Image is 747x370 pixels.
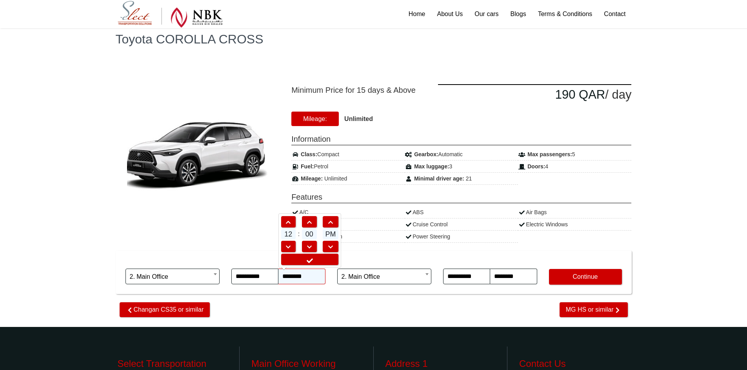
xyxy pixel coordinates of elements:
[116,33,632,45] h1: Toyota COROLLA CROSS
[560,302,628,317] a: MG HS or similar
[291,112,338,126] span: Mileage:
[337,269,431,284] span: 2. Main Office
[125,269,220,284] span: 2. Main Office
[291,231,405,243] div: HD Audio System
[518,148,631,161] div: 5
[231,254,325,269] span: Pick-Up Date
[405,231,518,243] div: Power Steering
[518,161,631,173] div: 4
[405,148,518,161] div: Automatic
[302,229,317,239] span: 00
[301,151,317,157] strong: Class:
[466,175,472,182] span: 21
[438,84,631,105] div: / day
[518,218,631,231] div: Electric Windows
[291,133,631,145] span: Information
[549,269,622,285] button: Continue
[385,358,496,370] h3: Address 1
[555,88,605,101] span: 190.00 QAR
[120,302,210,317] a: Changan CS35 or similar
[414,163,449,170] strong: Max luggage:
[323,229,338,239] span: PM
[414,151,438,157] strong: Gearbox:
[125,254,220,269] span: Pick-up Location
[405,206,518,218] div: ABS
[291,218,405,231] div: Central Locking
[519,358,630,370] h3: Contact Us
[301,175,323,182] strong: Mileage:
[518,206,631,218] div: Air Bags
[118,1,223,28] img: Select Rent a Car
[405,218,518,231] div: Cruise Control
[405,161,518,173] div: 3
[291,84,426,96] span: Minimum Price for 15 days & Above
[291,148,405,161] div: Compact
[344,116,373,122] strong: Unlimited
[123,109,272,205] img: Toyota COROLLA CROSS or similar
[301,163,314,170] strong: Fuel:
[527,163,545,170] strong: Doors:
[324,175,347,182] span: Unlimited
[414,175,464,182] strong: Minimal driver age:
[443,254,537,269] span: Return Date
[130,269,215,285] span: 2. Main Office
[291,206,405,218] div: A/C
[337,254,431,269] span: Return Location
[291,161,405,173] div: Petrol
[527,151,572,157] strong: Max passengers:
[291,191,631,203] span: Features
[296,228,301,240] td: :
[281,229,296,239] span: 12
[342,269,427,285] span: 2. Main Office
